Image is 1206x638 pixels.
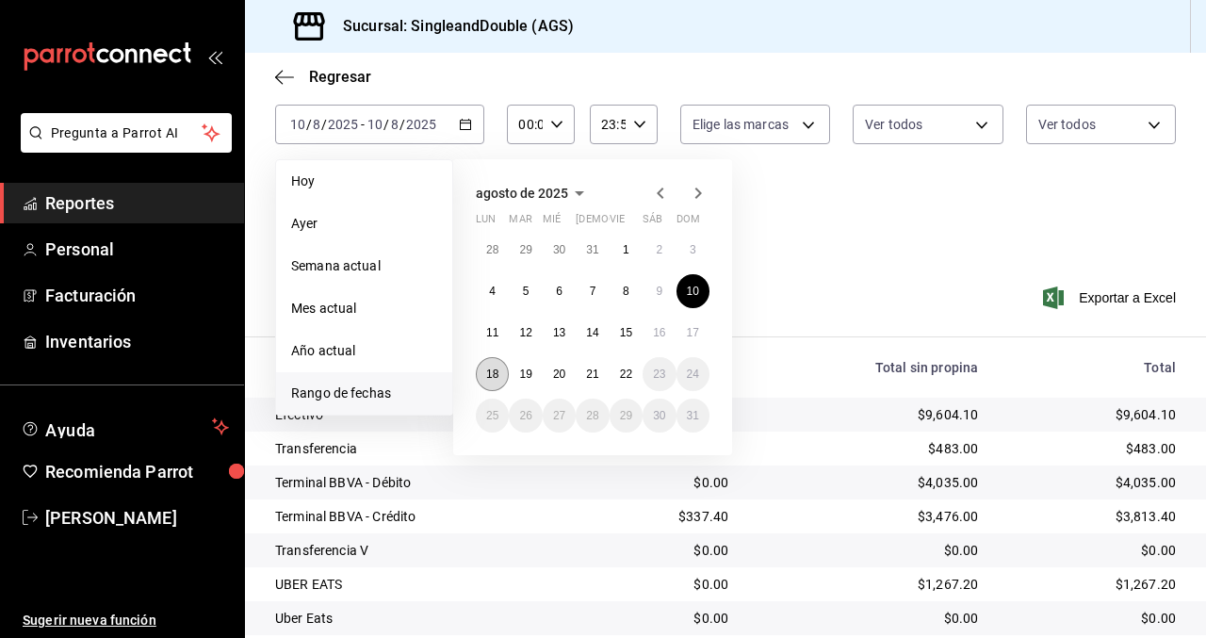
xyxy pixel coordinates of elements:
abbr: 31 de agosto de 2025 [687,409,699,422]
span: Mes actual [291,299,437,319]
button: 26 de agosto de 2025 [509,399,542,433]
span: Regresar [309,68,371,86]
abbr: 13 de agosto de 2025 [553,326,565,339]
abbr: 9 de agosto de 2025 [656,285,662,298]
abbr: 14 de agosto de 2025 [586,326,598,339]
div: $9,604.10 [1008,405,1176,424]
span: / [306,117,312,132]
button: 27 de agosto de 2025 [543,399,576,433]
abbr: jueves [576,213,687,233]
button: 6 de agosto de 2025 [543,274,576,308]
abbr: 12 de agosto de 2025 [519,326,531,339]
abbr: 7 de agosto de 2025 [590,285,596,298]
span: Reportes [45,190,229,216]
abbr: 23 de agosto de 2025 [653,368,665,381]
div: $0.00 [758,609,978,628]
button: 11 de agosto de 2025 [476,316,509,350]
abbr: 1 de agosto de 2025 [623,243,629,256]
abbr: 11 de agosto de 2025 [486,326,498,339]
div: Total sin propina [758,360,978,375]
button: 20 de agosto de 2025 [543,357,576,391]
div: $483.00 [758,439,978,458]
div: $3,476.00 [758,507,978,526]
button: 30 de agosto de 2025 [643,399,676,433]
div: $337.40 [609,507,728,526]
div: $0.00 [1008,541,1176,560]
input: -- [390,117,399,132]
button: 30 de julio de 2025 [543,233,576,267]
div: $0.00 [609,575,728,594]
div: Transferencia V [275,541,579,560]
button: open_drawer_menu [207,49,222,64]
abbr: 10 de agosto de 2025 [687,285,699,298]
button: 21 de agosto de 2025 [576,357,609,391]
button: 10 de agosto de 2025 [676,274,709,308]
abbr: 31 de julio de 2025 [586,243,598,256]
span: [PERSON_NAME] [45,505,229,531]
abbr: miércoles [543,213,561,233]
div: $3,813.40 [1008,507,1176,526]
abbr: viernes [610,213,625,233]
abbr: 8 de agosto de 2025 [623,285,629,298]
span: Inventarios [45,329,229,354]
span: Ayuda [45,416,204,438]
span: Personal [45,237,229,262]
button: 5 de agosto de 2025 [509,274,542,308]
button: 31 de julio de 2025 [576,233,609,267]
span: Semana actual [291,256,437,276]
button: 8 de agosto de 2025 [610,274,643,308]
button: 17 de agosto de 2025 [676,316,709,350]
button: 14 de agosto de 2025 [576,316,609,350]
span: Año actual [291,341,437,361]
abbr: 5 de agosto de 2025 [523,285,530,298]
abbr: domingo [676,213,700,233]
abbr: 6 de agosto de 2025 [556,285,562,298]
input: ---- [405,117,437,132]
div: $1,267.20 [758,575,978,594]
input: -- [312,117,321,132]
button: agosto de 2025 [476,182,591,204]
span: / [399,117,405,132]
abbr: 20 de agosto de 2025 [553,368,565,381]
button: 23 de agosto de 2025 [643,357,676,391]
span: Ver todos [865,115,922,134]
input: -- [289,117,306,132]
button: 7 de agosto de 2025 [576,274,609,308]
button: 2 de agosto de 2025 [643,233,676,267]
abbr: 15 de agosto de 2025 [620,326,632,339]
button: Pregunta a Parrot AI [21,113,232,153]
button: 16 de agosto de 2025 [643,316,676,350]
abbr: 3 de agosto de 2025 [690,243,696,256]
div: Total [1008,360,1176,375]
button: 25 de agosto de 2025 [476,399,509,433]
abbr: 29 de agosto de 2025 [620,409,632,422]
div: $0.00 [609,609,728,628]
button: 1 de agosto de 2025 [610,233,643,267]
abbr: 30 de agosto de 2025 [653,409,665,422]
abbr: sábado [643,213,662,233]
button: 13 de agosto de 2025 [543,316,576,350]
span: Facturación [45,283,229,308]
div: $4,035.00 [1008,473,1176,492]
span: Rango de fechas [291,384,437,403]
abbr: 25 de agosto de 2025 [486,409,498,422]
abbr: 28 de julio de 2025 [486,243,498,256]
button: 29 de julio de 2025 [509,233,542,267]
abbr: 18 de agosto de 2025 [486,368,498,381]
button: 28 de julio de 2025 [476,233,509,267]
span: Ayer [291,214,437,234]
abbr: 19 de agosto de 2025 [519,368,531,381]
span: Ver todos [1038,115,1096,134]
button: Exportar a Excel [1047,286,1176,309]
button: 31 de agosto de 2025 [676,399,709,433]
div: Transferencia [275,439,579,458]
button: 9 de agosto de 2025 [643,274,676,308]
button: 3 de agosto de 2025 [676,233,709,267]
div: Uber Eats [275,609,579,628]
span: Elige las marcas [693,115,789,134]
span: / [383,117,389,132]
abbr: 27 de agosto de 2025 [553,409,565,422]
span: Sugerir nueva función [23,611,229,630]
button: 19 de agosto de 2025 [509,357,542,391]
